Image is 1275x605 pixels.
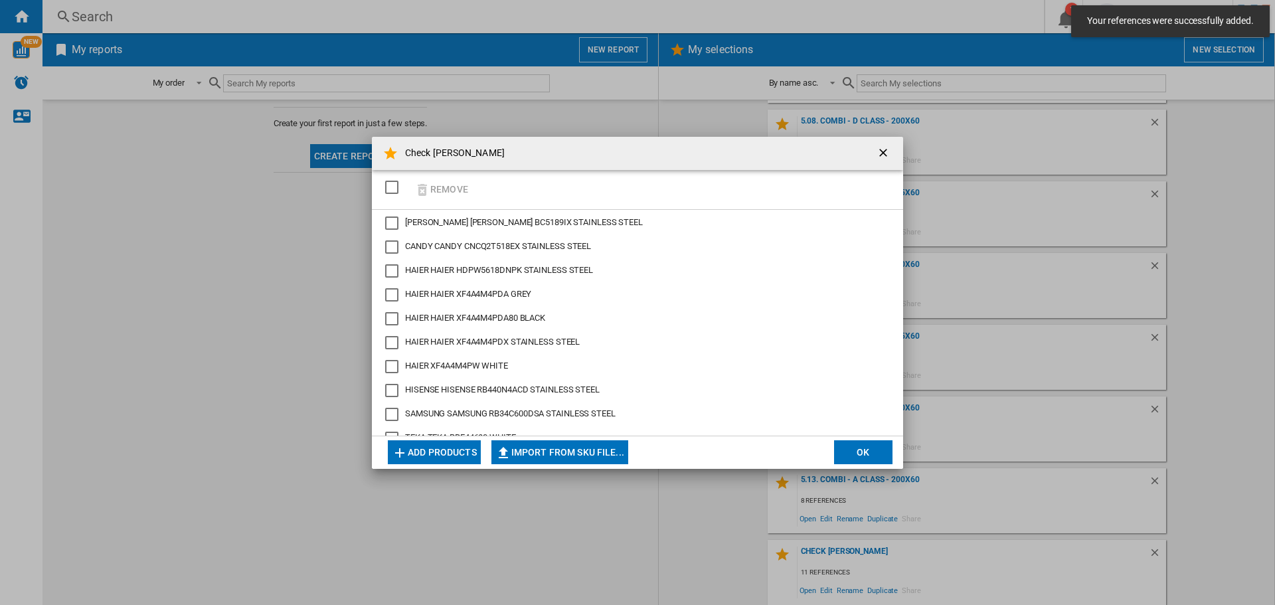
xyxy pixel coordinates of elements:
md-checkbox: HAIER XF4A4M4PDA80 BLACK [385,312,879,325]
span: HAIER HAIER XF4A4M4PDA GREY [405,289,531,299]
span: TEKA TEKA RBF44630 WHITE [405,432,516,442]
md-checkbox: SAMSUNG RB34C600DSA STAINLESS STEEL [385,408,879,421]
span: Your references were successfully added. [1083,15,1258,28]
button: Import from SKU file... [491,440,628,464]
button: OK [834,440,892,464]
button: Add products [388,440,481,464]
span: HAIER HAIER HDPW5618DNPK STAINLESS STEEL [405,265,593,275]
md-checkbox: CANDY CNCQ2T518EX STAINLESS STEEL [385,240,879,254]
h4: Check [PERSON_NAME] [398,147,505,160]
span: SAMSUNG SAMSUNG RB34C600DSA STAINLESS STEEL [405,408,616,418]
md-checkbox: HAIER XF4A4M4PDA GREY [385,288,879,302]
md-checkbox: SELECTIONS.EDITION_POPUP.SELECT_DESELECT [385,177,405,199]
md-checkbox: BECKEN BC5189IX STAINLESS STEEL [385,216,879,230]
span: HAIER XF4A4M4PW WHITE [405,361,508,371]
span: [PERSON_NAME] [PERSON_NAME] BC5189IX STAINLESS STEEL [405,217,643,227]
md-checkbox: HAIER XF4A4M4PDX STAINLESS STEEL [385,336,879,349]
ng-md-icon: getI18NText('BUTTONS.CLOSE_DIALOG') [877,146,892,162]
md-checkbox: HISENSE RB440N4ACD STAINLESS STEEL [385,384,879,397]
md-checkbox: HAIER XF4A4M4PW WHITE [385,360,879,373]
span: HISENSE HISENSE RB440N4ACD STAINLESS STEEL [405,385,600,394]
md-checkbox: HAIER HDPW5618DNPK STAINLESS STEEL [385,264,879,278]
span: HAIER HAIER XF4A4M4PDX STAINLESS STEEL [405,337,580,347]
md-checkbox: TEKA RBF44630 WHITE [385,432,879,445]
span: HAIER HAIER XF4A4M4PDA80 BLACK [405,313,545,323]
button: getI18NText('BUTTONS.CLOSE_DIALOG') [871,140,898,167]
button: Remove [410,174,472,205]
span: CANDY CANDY CNCQ2T518EX STAINLESS STEEL [405,241,591,251]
